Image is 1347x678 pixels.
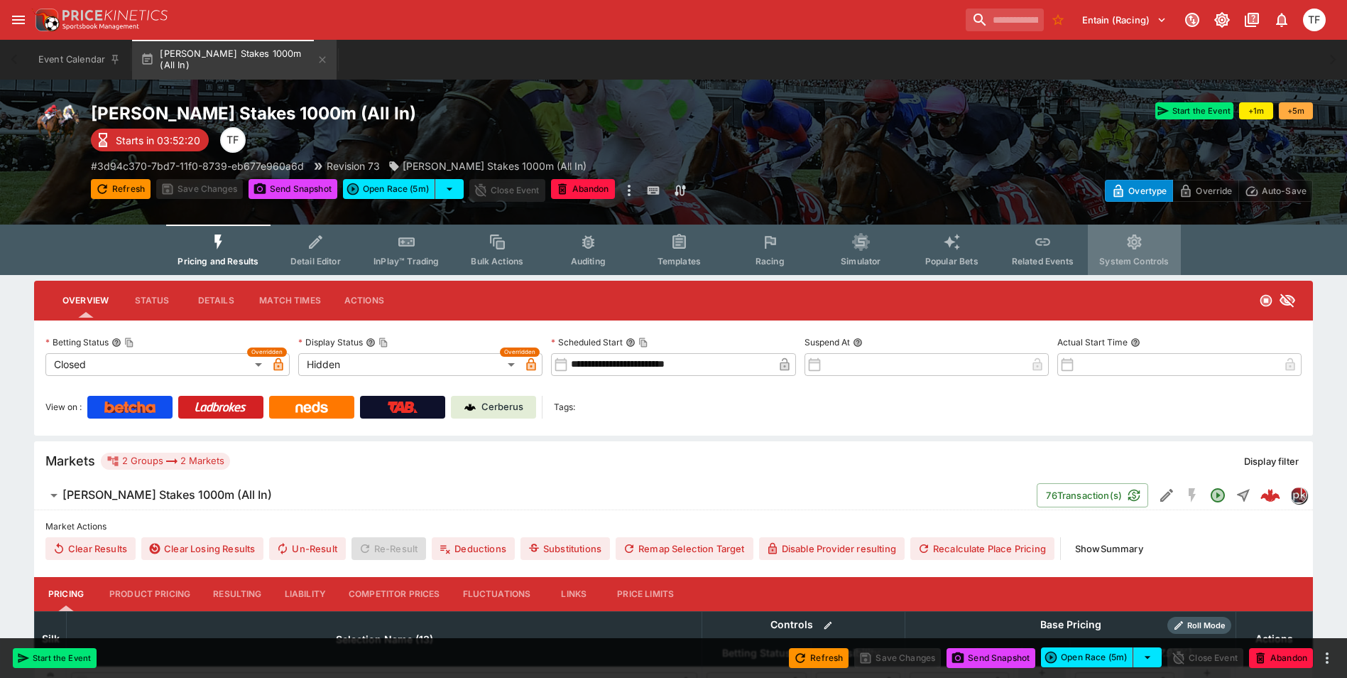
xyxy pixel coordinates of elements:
[819,616,837,635] button: Bulk edit
[435,179,464,199] button: select merge strategy
[1249,650,1313,664] span: Mark an event as closed and abandoned.
[1291,488,1307,503] img: pricekinetics
[1249,648,1313,668] button: Abandon
[1057,336,1128,348] p: Actual Start Time
[1231,483,1256,508] button: Straight
[947,648,1035,668] button: Send Snapshot
[1299,4,1330,36] button: Tom Flynn
[378,338,388,348] button: Copy To Clipboard
[220,127,246,153] div: Tom Flynn
[249,179,337,199] button: Send Snapshot
[1099,256,1169,267] span: System Controls
[116,133,200,148] p: Starts in 03:52:20
[104,402,156,413] img: Betcha
[1262,183,1307,198] p: Auto-Save
[202,577,273,611] button: Resulting
[966,9,1044,31] input: search
[1239,7,1265,33] button: Documentation
[269,537,345,560] span: Un-Result
[332,284,396,318] button: Actions
[31,6,60,34] img: PriceKinetics Logo
[30,40,129,80] button: Event Calendar
[91,158,304,173] p: Copy To Clipboard
[111,338,121,348] button: Betting StatusCopy To Clipboard
[805,336,850,348] p: Suspend At
[1256,481,1285,510] a: 13a8948f-bd19-494d-8ae1-58d6149c8d86
[1172,180,1238,202] button: Override
[759,537,905,560] button: Disable Provider resulting
[1133,647,1162,667] button: select merge strategy
[320,631,449,648] span: Selection Name (13)
[1260,485,1280,505] img: logo-cerberus--red.svg
[107,453,224,470] div: 2 Groups 2 Markets
[451,396,536,419] a: Cerberus
[45,453,95,469] h5: Markets
[166,225,1180,275] div: Event type filters
[132,40,337,80] button: [PERSON_NAME] Stakes 1000m (All In)
[1035,616,1107,634] div: Base Pricing
[702,611,905,639] th: Controls
[45,336,109,348] p: Betting Status
[616,537,753,560] button: Remap Selection Target
[343,179,435,199] button: Open Race (5m)
[45,516,1302,537] label: Market Actions
[432,537,515,560] button: Deductions
[520,537,610,560] button: Substitutions
[1209,7,1235,33] button: Toggle light/dark mode
[638,338,648,348] button: Copy To Clipboard
[1067,537,1152,560] button: ShowSummary
[452,577,542,611] button: Fluctuations
[13,648,97,668] button: Start the Event
[337,577,452,611] button: Competitor Prices
[343,179,464,199] div: split button
[290,256,341,267] span: Detail Editor
[1179,7,1205,33] button: Connected to PK
[1205,483,1231,508] button: Open
[1012,256,1074,267] span: Related Events
[34,481,1037,510] button: [PERSON_NAME] Stakes 1000m (All In)
[403,158,587,173] p: [PERSON_NAME] Stakes 1000m (All In)
[91,179,151,199] button: Refresh
[925,256,978,267] span: Popular Bets
[1179,483,1205,508] button: SGM Disabled
[388,158,587,173] div: Carlyon Stakes 1000m (All In)
[756,256,785,267] span: Racing
[1236,611,1312,666] th: Actions
[1154,483,1179,508] button: Edit Detail
[1238,180,1313,202] button: Auto-Save
[62,488,272,502] h6: [PERSON_NAME] Stakes 1000m (All In)
[1074,9,1175,31] button: Select Tenant
[551,179,615,199] button: Abandon
[178,256,258,267] span: Pricing and Results
[195,402,246,413] img: Ladbrokes
[141,537,263,560] button: Clear Losing Results
[373,256,439,267] span: InPlay™ Trading
[658,256,701,267] span: Templates
[351,537,426,560] span: Re-Result
[551,181,615,195] span: Mark an event as closed and abandoned.
[1155,102,1233,119] button: Start the Event
[91,102,702,124] h2: Copy To Clipboard
[388,402,418,413] img: TabNZ
[366,338,376,348] button: Display StatusCopy To Clipboard
[1182,620,1231,632] span: Roll Mode
[273,577,337,611] button: Liability
[1037,483,1148,507] button: 76Transaction(s)
[853,338,863,348] button: Suspend At
[34,577,98,611] button: Pricing
[554,396,575,419] label: Tags:
[1041,647,1133,667] button: Open Race (5m)
[1303,9,1326,31] div: Tom Flynn
[51,284,120,318] button: Overview
[248,284,332,318] button: Match Times
[571,256,606,267] span: Auditing
[45,353,267,376] div: Closed
[1260,485,1280,505] div: 13a8948f-bd19-494d-8ae1-58d6149c8d86
[1290,487,1307,504] div: pricekinetics
[1269,7,1294,33] button: Notifications
[1128,183,1167,198] p: Overtype
[1239,102,1273,119] button: +1m
[327,158,380,173] p: Revision 73
[841,256,880,267] span: Simulator
[1279,102,1313,119] button: +5m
